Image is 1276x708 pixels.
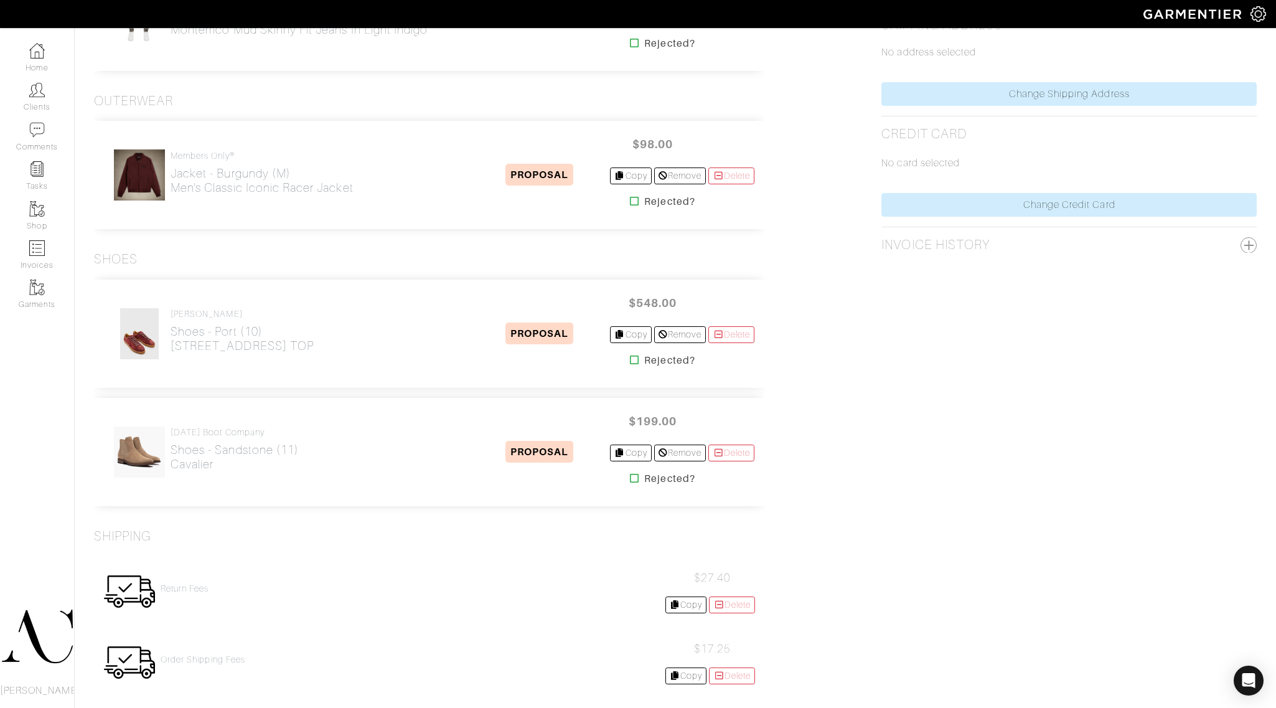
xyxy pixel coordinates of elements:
img: Womens_Shipping-0f0746b93696673c4592444dca31ff67b5a305f4a045d2d6c16441254fff223c.png [103,636,156,689]
a: Copy [665,668,707,684]
a: Remove [654,168,706,184]
span: PROPOSAL [505,323,573,344]
a: [DATE] Boot Company Shoes - Sandstone (11)Cavalier [171,427,299,471]
img: w7nx9fTUbv7JjByEAYLa3N9R [113,149,166,201]
h4: [PERSON_NAME] [171,309,314,319]
img: Womens_Shipping-0f0746b93696673c4592444dca31ff67b5a305f4a045d2d6c16441254fff223c.png [103,565,156,618]
a: Copy [610,326,652,343]
span: $27.40 [694,572,731,584]
img: comment-icon-a0a6a9ef722e966f86d9cbdc48e553b5cf19dbc54f86b18d962a5391bc8f6eb6.png [29,122,45,138]
img: garments-icon-b7da505a4dc4fd61783c78ac3ca0ef83fa9d6f193b1c9dc38574b1d14d53ca28.png [29,201,45,217]
img: 54WGJ4VLcAR2e2C7YqZLV9Bx [113,426,166,478]
h3: Shipping [94,529,151,544]
a: Delete [708,445,754,461]
a: Copy [665,597,707,613]
p: No address selected [881,45,1257,60]
img: gear-icon-white-bd11855cb880d31180b6d7d6211b90ccbf57a29d726f0c71d8c61bd08dd39cc2.png [1250,6,1266,22]
img: dashboard-icon-dbcd8f5a0b271acd01030246c82b418ddd0df26cd7fceb0bd07c9910d44c42f6.png [29,43,45,59]
a: Members Only® Jacket - Burgundy (M)Men's Classic Iconic Racer Jacket [171,151,354,195]
a: Order Shipping Fees [161,654,245,665]
a: Delete [709,597,755,613]
a: Change Shipping Address [881,82,1257,106]
img: XhNgYm6u2amweFiRABhGVnfV [120,308,159,360]
h2: Jacket - Burgundy (M) Men's Classic Iconic Racer Jacket [171,166,354,195]
a: Delete [708,168,754,184]
img: clients-icon-6bae9207a08558b7cb47a8932f037763ab4055f8c8b6bfacd5dc20c3e0201464.png [29,82,45,98]
h2: Shoes - Sandstone (11) Cavalier [171,443,299,471]
span: PROPOSAL [505,441,573,463]
a: Change Credit Card [881,193,1257,217]
a: Copy [610,168,652,184]
span: $199.00 [615,408,690,435]
a: Copy [610,445,652,461]
span: $548.00 [615,290,690,316]
h3: Outerwear [94,93,173,109]
a: Delete [709,668,755,684]
span: $17.25 [694,643,731,655]
a: [PERSON_NAME] Shoes - Port (10)[STREET_ADDRESS] TOP [171,309,314,353]
a: Remove [654,326,706,343]
h2: Shoes - Port (10) [STREET_ADDRESS] TOP [171,324,314,353]
strong: Rejected? [644,194,695,209]
h4: [DATE] Boot Company [171,427,299,438]
strong: Rejected? [644,353,695,368]
strong: Rejected? [644,471,695,486]
img: garments-icon-b7da505a4dc4fd61783c78ac3ca0ef83fa9d6f193b1c9dc38574b1d14d53ca28.png [29,280,45,295]
img: garmentier-logo-header-white-b43fb05a5012e4ada735d5af1a66efaba907eab6374d6393d1fbf88cb4ef424d.png [1137,3,1250,25]
span: PROPOSAL [505,164,573,186]
h4: Members Only® [171,151,354,161]
p: No card selected [881,156,1257,171]
strong: Rejected? [644,36,695,51]
span: $98.00 [615,131,690,158]
a: Remove [654,445,706,461]
a: Delete [708,326,754,343]
div: Open Intercom Messenger [1234,666,1264,696]
h2: Invoice History [881,237,990,253]
h2: Credit Card [881,126,967,142]
h3: Shoes [94,252,138,267]
img: orders-icon-0abe47150d42831381b5fb84f609e132dff9fe21cb692f30cb5eec754e2cba89.png [29,240,45,256]
img: reminder-icon-8004d30b9f0a5d33ae49ab947aed9ed385cf756f9e5892f1edd6e32f2345188e.png [29,161,45,177]
a: Return Fees [161,583,209,594]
